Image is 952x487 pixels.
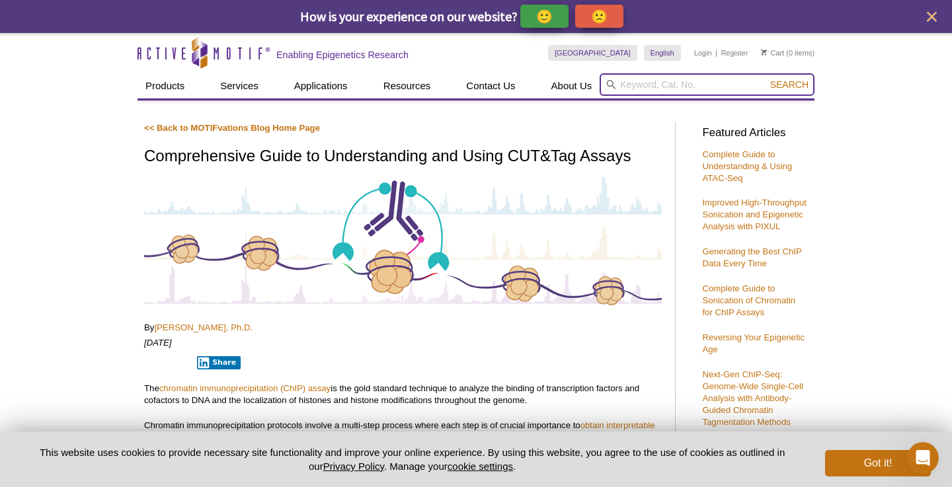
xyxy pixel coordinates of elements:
[376,73,439,98] a: Resources
[323,461,384,472] a: Privacy Policy
[644,45,681,61] a: English
[300,8,518,24] span: How is your experience on our website?
[600,73,814,96] input: Keyword, Cat. No.
[144,147,662,167] h1: Comprehensive Guide to Understanding and Using CUT&Tag Assays
[144,322,662,334] p: By
[286,73,356,98] a: Applications
[144,420,662,479] p: Chromatin immunoprecipitation protocols involve a multi-step process where each step is of crucia...
[907,442,939,474] iframe: Intercom live chat
[144,123,320,133] a: << Back to MOTIFvations Blog Home Page
[702,246,801,268] a: Generating the Best ChIP Data Every Time
[144,338,172,348] em: [DATE]
[591,8,608,24] p: 🙁
[138,73,192,98] a: Products
[770,79,809,90] span: Search
[766,79,813,91] button: Search
[702,128,808,139] h3: Featured Articles
[924,9,940,25] button: close
[761,45,814,61] li: (0 items)
[721,48,748,57] a: Register
[154,322,253,332] a: [PERSON_NAME], Ph.D.
[761,49,767,56] img: Your Cart
[212,73,266,98] a: Services
[702,198,807,231] a: Improved High-Throughput Sonication and Epigenetic Analysis with PIXUL
[144,174,662,307] img: Antibody-Based Tagmentation Notes
[761,48,784,57] a: Cart
[448,461,513,472] button: cookie settings
[276,49,409,61] h2: Enabling Epigenetics Research
[144,356,188,369] iframe: X Post Button
[715,45,717,61] li: |
[197,356,241,369] button: Share
[159,383,331,393] a: chromatin immunoprecipitation (ChIP) assay
[694,48,712,57] a: Login
[458,73,523,98] a: Contact Us
[144,383,662,406] p: The is the gold standard technique to analyze the binding of transcription factors and cofactors ...
[543,73,600,98] a: About Us
[702,149,792,183] a: Complete Guide to Understanding & Using ATAC-Seq
[548,45,637,61] a: [GEOGRAPHIC_DATA]
[536,8,553,24] p: 🙂
[702,369,803,427] a: Next-Gen ChIP-Seq: Genome-Wide Single-Cell Analysis with Antibody-Guided Chromatin Tagmentation M...
[21,445,803,473] p: This website uses cookies to provide necessary site functionality and improve your online experie...
[702,283,795,317] a: Complete Guide to Sonication of Chromatin for ChIP Assays
[825,450,931,476] button: Got it!
[702,332,805,354] a: Reversing Your Epigenetic Age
